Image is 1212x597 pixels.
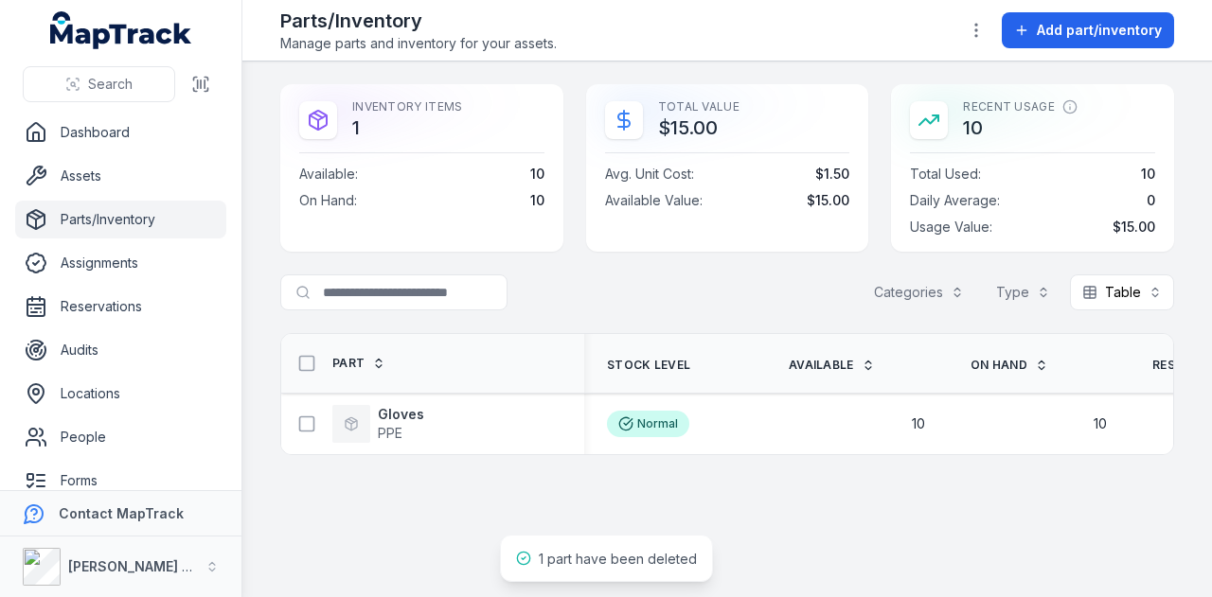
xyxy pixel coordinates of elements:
[59,505,184,521] strong: Contact MapTrack
[15,201,226,238] a: Parts/Inventory
[15,418,226,456] a: People
[605,165,694,184] span: Avg. Unit Cost :
[15,375,226,413] a: Locations
[910,191,1000,210] span: Daily Average :
[1147,191,1155,210] span: 0
[68,558,223,574] strong: [PERSON_NAME] Group
[15,288,226,325] a: Reservations
[807,191,849,210] span: $15.00
[1070,274,1174,310] button: Table
[607,411,689,437] div: Normal
[1037,21,1162,40] span: Add part/inventory
[332,405,424,443] a: GlovesPPE
[299,165,358,184] span: Available :
[23,66,175,102] button: Search
[15,331,226,369] a: Audits
[1002,12,1174,48] button: Add part/inventory
[815,165,849,184] span: $1.50
[789,358,875,373] a: Available
[15,114,226,151] a: Dashboard
[15,244,226,282] a: Assignments
[912,414,925,433] span: 10
[984,274,1062,310] button: Type
[50,11,192,49] a: MapTrack
[530,191,544,210] span: 10
[971,358,1048,373] a: On hand
[378,425,402,441] span: PPE
[605,191,703,210] span: Available Value :
[15,462,226,500] a: Forms
[910,165,981,184] span: Total Used :
[1113,218,1155,237] span: $15.00
[539,551,697,567] span: 1 part have been deleted
[971,358,1027,373] span: On hand
[1141,165,1155,184] span: 10
[378,405,424,424] strong: Gloves
[332,356,365,371] span: Part
[15,157,226,195] a: Assets
[789,358,854,373] span: Available
[1094,414,1107,433] span: 10
[299,191,357,210] span: On Hand :
[280,8,557,34] h2: Parts/Inventory
[280,34,557,53] span: Manage parts and inventory for your assets.
[88,75,133,94] span: Search
[332,356,385,371] a: Part
[530,165,544,184] span: 10
[862,274,976,310] button: Categories
[910,218,992,237] span: Usage Value :
[607,358,690,373] span: Stock Level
